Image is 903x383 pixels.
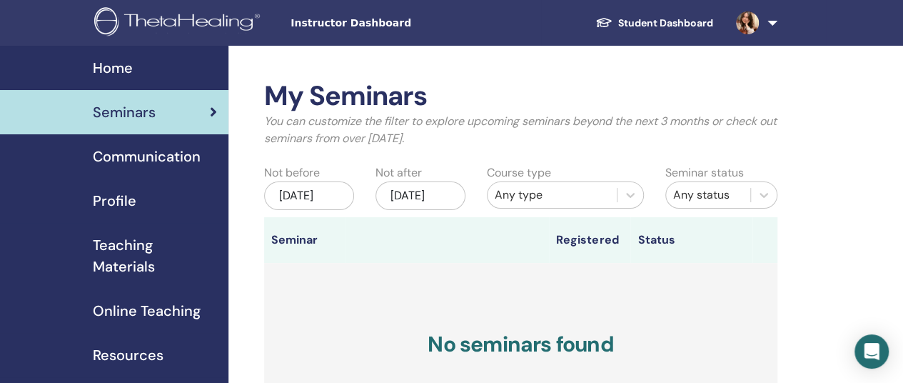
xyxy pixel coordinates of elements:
img: logo.png [94,7,265,39]
span: Seminars [93,101,156,123]
th: Registered [549,217,630,263]
a: Student Dashboard [584,10,725,36]
label: Not before [264,164,320,181]
span: Resources [93,344,163,366]
img: default.jpg [736,11,759,34]
div: Open Intercom Messenger [854,334,889,369]
div: Any status [673,186,743,204]
span: Communication [93,146,201,167]
div: Any type [495,186,610,204]
span: Instructor Dashboard [291,16,505,31]
p: You can customize the filter to explore upcoming seminars beyond the next 3 months or check out s... [264,113,777,147]
label: Seminar status [665,164,744,181]
span: Profile [93,190,136,212]
th: Seminar [264,217,345,263]
div: [DATE] [375,181,465,210]
th: Status [630,217,752,263]
span: Home [93,57,133,79]
span: Online Teaching [93,300,201,322]
label: Not after [375,164,422,181]
img: graduation-cap-white.svg [595,16,612,29]
span: Teaching Materials [93,234,217,277]
label: Course type [487,164,551,181]
div: [DATE] [264,181,354,210]
h2: My Seminars [264,80,777,113]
